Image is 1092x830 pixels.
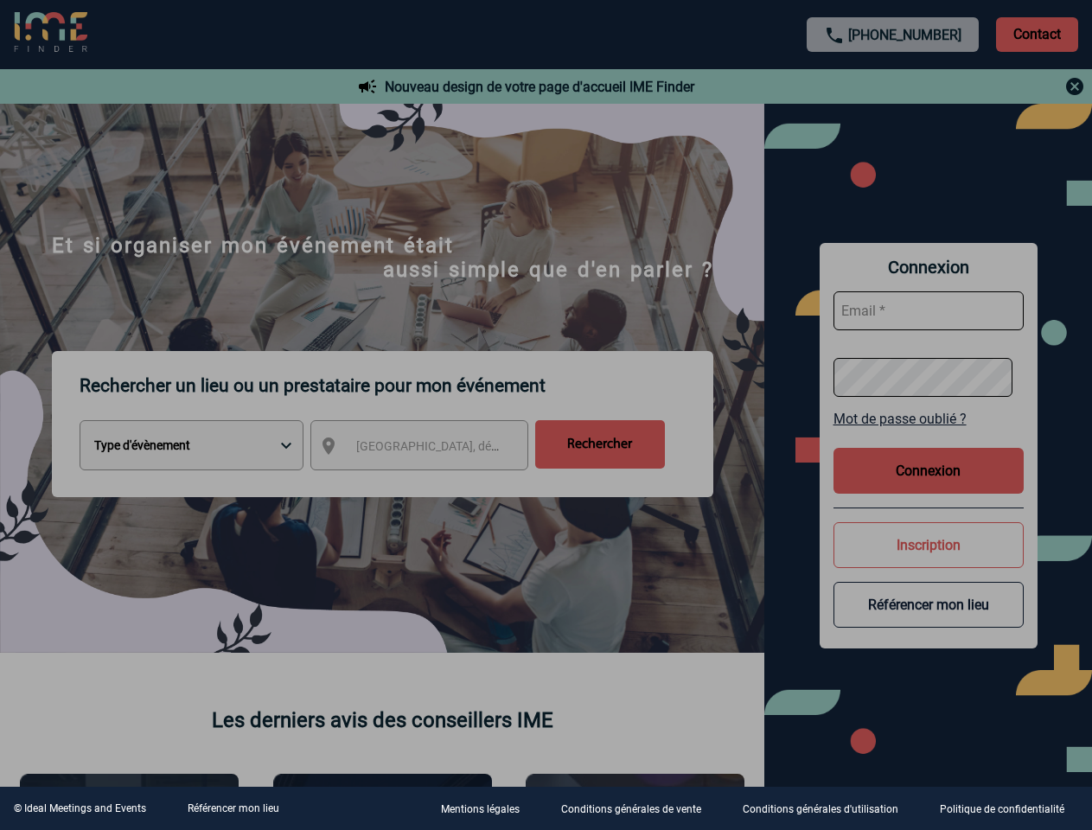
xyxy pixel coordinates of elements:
[926,801,1092,817] a: Politique de confidentialité
[743,804,898,816] p: Conditions générales d'utilisation
[561,804,701,816] p: Conditions générales de vente
[441,804,520,816] p: Mentions légales
[427,801,547,817] a: Mentions légales
[14,802,146,814] div: © Ideal Meetings and Events
[940,804,1064,816] p: Politique de confidentialité
[729,801,926,817] a: Conditions générales d'utilisation
[547,801,729,817] a: Conditions générales de vente
[188,802,279,814] a: Référencer mon lieu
